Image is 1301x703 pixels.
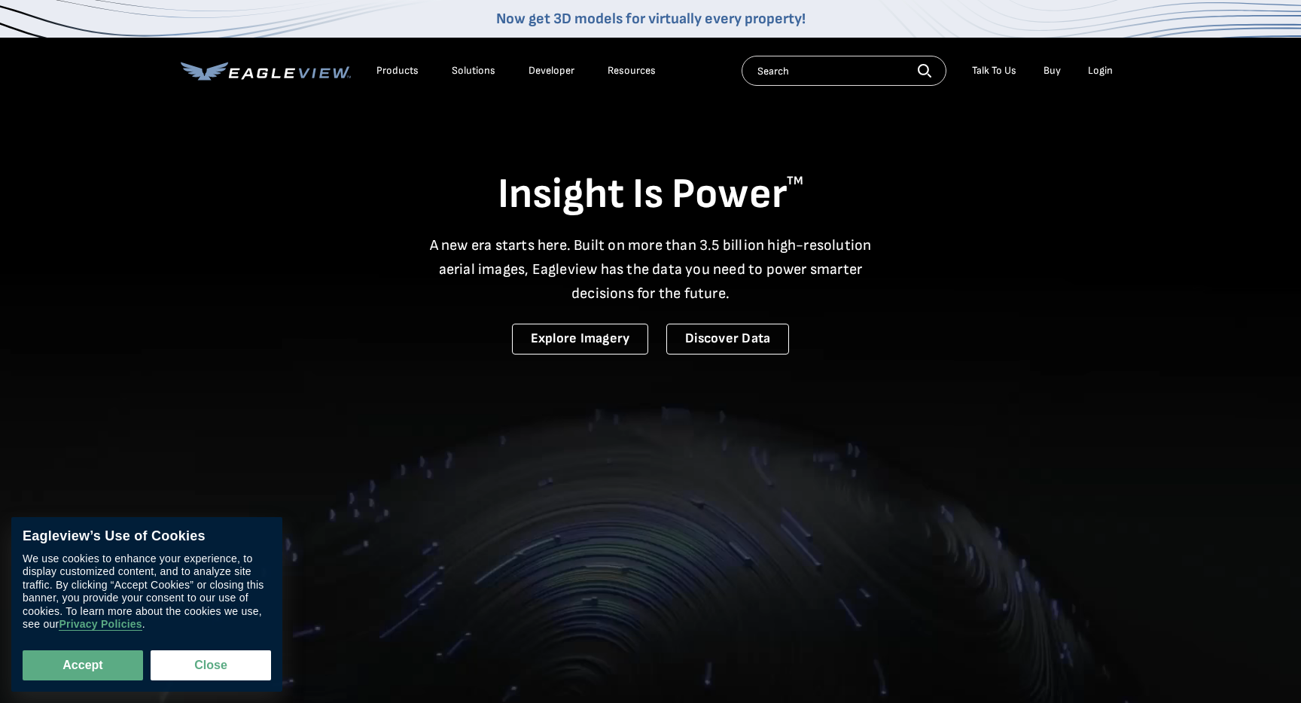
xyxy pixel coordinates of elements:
[420,233,881,306] p: A new era starts here. Built on more than 3.5 billion high-resolution aerial images, Eagleview ha...
[972,64,1016,78] div: Talk To Us
[1044,64,1061,78] a: Buy
[666,324,789,355] a: Discover Data
[496,10,806,28] a: Now get 3D models for virtually every property!
[742,56,946,86] input: Search
[23,650,143,680] button: Accept
[181,169,1120,221] h1: Insight Is Power
[1088,64,1113,78] div: Login
[452,64,495,78] div: Solutions
[151,650,271,680] button: Close
[23,552,271,631] div: We use cookies to enhance your experience, to display customized content, and to analyze site tra...
[376,64,419,78] div: Products
[529,64,574,78] a: Developer
[512,324,649,355] a: Explore Imagery
[787,174,803,188] sup: TM
[59,619,142,631] a: Privacy Policies
[23,528,271,545] div: Eagleview’s Use of Cookies
[608,64,656,78] div: Resources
